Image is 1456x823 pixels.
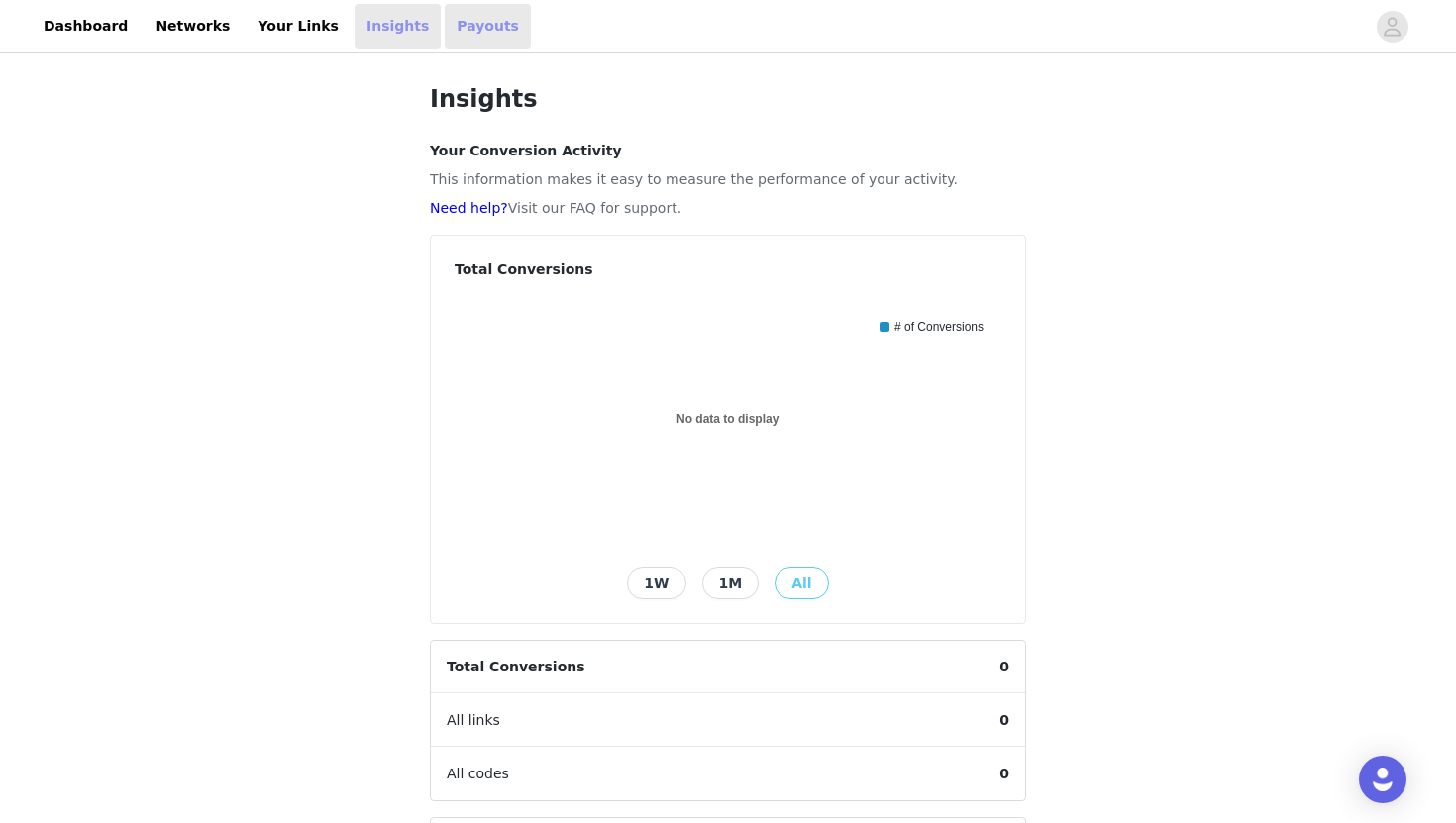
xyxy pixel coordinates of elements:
[627,567,685,599] button: 1W
[984,748,1025,800] span: 0
[430,81,1026,117] h1: Insights
[775,567,828,599] button: All
[32,4,140,49] a: Dashboard
[431,694,516,747] span: All links
[445,4,531,49] a: Payouts
[1359,756,1406,803] div: Open Intercom Messenger
[355,4,441,49] a: Insights
[702,567,760,599] button: 1M
[246,4,351,49] a: Your Links
[430,141,1026,161] h4: Your Conversion Activity
[430,169,1026,190] p: This information makes it easy to measure the performance of your activity.
[894,320,984,334] text: # of Conversions
[1383,11,1402,43] div: avatar
[676,412,780,426] text: No data to display
[984,641,1025,693] span: 0
[455,259,1001,280] h4: Total Conversions
[984,694,1025,747] span: 0
[431,641,601,693] span: Total Conversions
[430,200,508,216] a: Need help?
[144,4,242,49] a: Networks
[430,198,1026,219] p: Visit our FAQ for support.
[431,748,525,800] span: All codes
